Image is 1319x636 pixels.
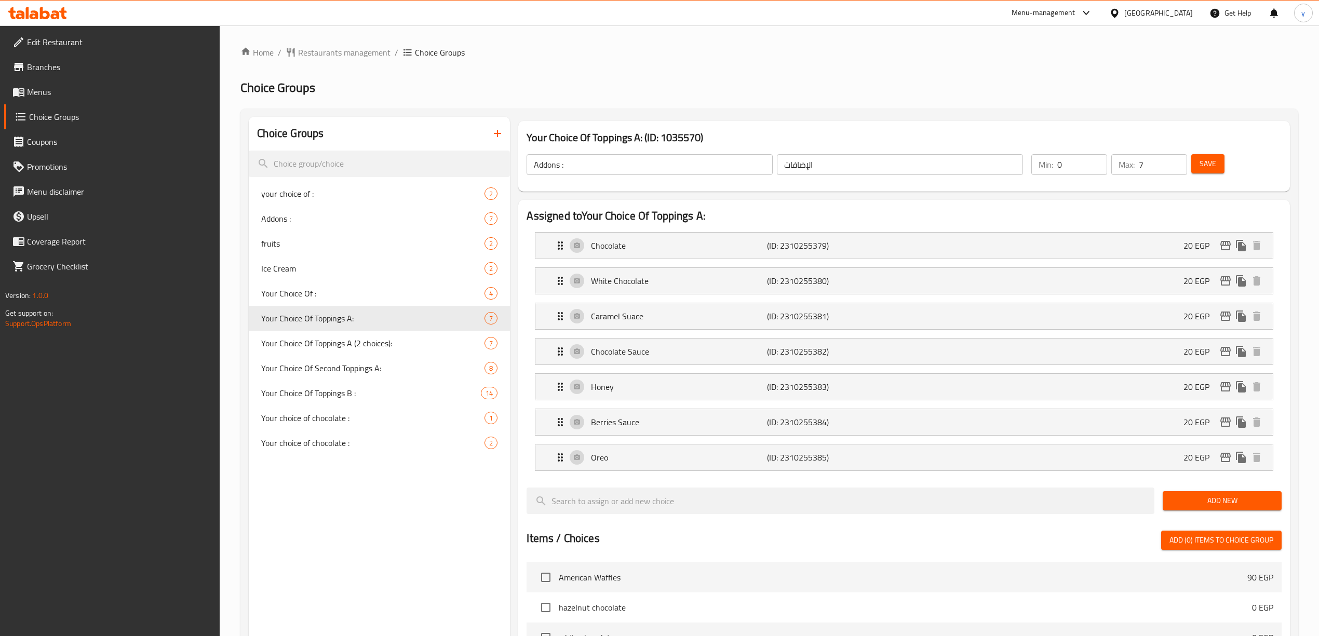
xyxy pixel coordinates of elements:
[535,409,1272,435] div: Expand
[527,488,1154,514] input: search
[484,437,497,449] div: Choices
[527,129,1281,146] h3: Your Choice Of Toppings A: (ID: 1035570)
[559,571,1247,584] span: American Waffles
[1233,450,1249,465] button: duplicate
[1249,308,1264,324] button: delete
[591,381,767,393] p: Honey
[1301,7,1305,19] span: y
[535,374,1272,400] div: Expand
[527,263,1281,299] li: Expand
[1218,414,1233,430] button: edit
[249,331,510,356] div: Your Choice Of Toppings A (2 choices):7
[559,601,1251,614] span: hazelnut chocolate
[249,231,510,256] div: fruits2
[1183,239,1218,252] p: 20 EGP
[249,151,510,177] input: search
[481,387,497,399] div: Choices
[1249,238,1264,253] button: delete
[527,299,1281,334] li: Expand
[767,310,884,322] p: (ID: 2310255381)
[1233,273,1249,289] button: duplicate
[1249,450,1264,465] button: delete
[591,275,767,287] p: White Chocolate
[4,154,220,179] a: Promotions
[27,61,212,73] span: Branches
[261,237,484,250] span: fruits
[485,339,497,348] span: 7
[1119,158,1135,171] p: Max:
[484,187,497,200] div: Choices
[415,46,465,59] span: Choice Groups
[535,303,1272,329] div: Expand
[484,412,497,424] div: Choices
[1218,379,1233,395] button: edit
[484,212,497,225] div: Choices
[298,46,391,59] span: Restaurants management
[767,239,884,252] p: (ID: 2310255379)
[5,306,53,320] span: Get support on:
[249,206,510,231] div: Addons :7
[32,289,48,302] span: 1.0.0
[1161,531,1282,550] button: Add (0) items to choice group
[27,185,212,198] span: Menu disclaimer
[527,334,1281,369] li: Expand
[535,597,557,618] span: Select choice
[1183,451,1218,464] p: 20 EGP
[1200,157,1216,170] span: Save
[261,312,484,324] span: Your Choice Of Toppings A:
[485,363,497,373] span: 8
[27,136,212,148] span: Coupons
[1249,344,1264,359] button: delete
[261,287,484,300] span: Your Choice Of :
[527,208,1281,224] h2: Assigned to Your Choice Of Toppings A:
[261,262,484,275] span: Ice Cream
[1218,238,1233,253] button: edit
[484,237,497,250] div: Choices
[1012,7,1075,19] div: Menu-management
[535,566,557,588] span: Select choice
[240,46,274,59] a: Home
[261,412,484,424] span: Your choice of chocolate :
[261,387,481,399] span: Your Choice Of Toppings B :
[4,79,220,104] a: Menus
[1233,344,1249,359] button: duplicate
[4,254,220,279] a: Grocery Checklist
[484,262,497,275] div: Choices
[591,345,767,358] p: Chocolate Sauce
[1233,414,1249,430] button: duplicate
[484,312,497,324] div: Choices
[485,214,497,224] span: 7
[767,275,884,287] p: (ID: 2310255380)
[527,531,599,546] h2: Items / Choices
[395,46,398,59] li: /
[29,111,212,123] span: Choice Groups
[485,189,497,199] span: 2
[481,388,497,398] span: 14
[535,339,1272,364] div: Expand
[535,444,1272,470] div: Expand
[767,345,884,358] p: (ID: 2310255382)
[257,126,324,141] h2: Choice Groups
[767,416,884,428] p: (ID: 2310255384)
[261,362,484,374] span: Your Choice Of Second Toppings A:
[1247,571,1273,584] p: 90 EGP
[1191,154,1224,173] button: Save
[1233,238,1249,253] button: duplicate
[485,314,497,323] span: 7
[249,430,510,455] div: Your choice of chocolate :2
[1124,7,1193,19] div: [GEOGRAPHIC_DATA]
[591,310,767,322] p: Caramel Suace
[27,235,212,248] span: Coverage Report
[4,55,220,79] a: Branches
[249,181,510,206] div: your choice of :2
[1249,379,1264,395] button: delete
[1183,310,1218,322] p: 20 EGP
[27,36,212,48] span: Edit Restaurant
[249,405,510,430] div: Your choice of chocolate :1
[1233,308,1249,324] button: duplicate
[485,413,497,423] span: 1
[484,287,497,300] div: Choices
[1218,273,1233,289] button: edit
[1218,344,1233,359] button: edit
[4,204,220,229] a: Upsell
